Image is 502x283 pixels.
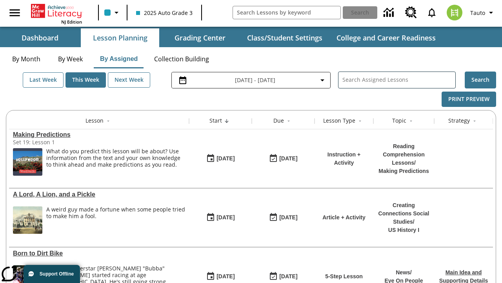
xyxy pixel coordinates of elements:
[325,272,363,281] p: 5-Step Lesson
[400,2,422,23] a: Resource Center, Will open in new tab
[470,9,485,17] span: Tauto
[379,2,400,24] a: Data Center
[13,148,42,176] img: The white letters of the HOLLYWOOD sign on a hill with red flowers in the foreground.
[377,142,430,167] p: Reading Comprehension Lessons /
[342,74,455,86] input: Search Assigned Lessons
[40,271,74,277] span: Support Offline
[279,272,297,281] div: [DATE]
[318,151,369,167] p: Instruction + Activity
[233,6,341,19] input: search field
[24,265,80,283] button: Support Offline
[1,28,79,47] button: Dashboard
[104,116,113,126] button: Sort
[266,210,300,225] button: 08/24/25: Last day the lesson can be accessed
[442,2,467,23] button: Select a new avatar
[235,76,275,84] span: [DATE] - [DATE]
[46,148,185,168] div: What do you predict this lesson will be about? Use information from the text and your own knowled...
[279,154,297,164] div: [DATE]
[65,72,106,88] button: This Week
[273,117,284,125] div: Due
[101,6,124,20] button: Class color is light blue. Change class color
[467,6,499,20] button: Profile/Settings
[323,117,355,125] div: Lesson Type
[442,92,496,107] button: Print Preview
[384,268,423,277] p: News /
[13,191,185,198] div: A Lord, A Lion, and a Pickle
[377,167,430,175] p: Making Predictions
[13,206,42,234] img: a mansion with many statues in front, along with an oxen cart and some horses and buggies
[61,19,82,25] span: NJ Edition
[284,116,293,126] button: Sort
[447,5,462,20] img: avatar image
[377,201,430,226] p: Creating Connections Social Studies /
[31,2,82,25] div: Home
[204,151,237,166] button: 08/27/25: First time the lesson was available
[448,117,470,125] div: Strategy
[266,151,300,166] button: 08/27/25: Last day the lesson can be accessed
[175,75,327,85] button: Select the date range menu item
[13,138,131,146] div: Set 19: Lesson 1
[330,28,442,47] button: College and Career Readiness
[216,154,235,164] div: [DATE]
[23,72,64,88] button: Last Week
[355,116,365,126] button: Sort
[318,75,327,85] svg: Collapse Date Range Filter
[377,226,430,234] p: US History I
[13,250,185,257] div: Born to Dirt Bike
[279,213,297,222] div: [DATE]
[81,28,159,47] button: Lesson Planning
[216,272,235,281] div: [DATE]
[13,131,185,138] a: Making Predictions, Lessons
[31,3,82,19] a: Home
[216,213,235,222] div: [DATE]
[136,9,193,17] span: 2025 Auto Grade 3
[222,116,231,126] button: Sort
[85,117,104,125] div: Lesson
[46,206,185,220] div: A weird guy made a fortune when some people tried to make him a fool.
[422,2,442,23] a: Notifications
[46,148,185,176] div: What do you predict this lesson will be about? Use information from the text and your own knowled...
[13,250,185,257] a: Born to Dirt Bike, Lessons
[470,116,479,126] button: Sort
[392,117,406,125] div: Topic
[94,50,144,68] button: By Assigned
[6,50,47,68] button: By Month
[148,50,215,68] button: Collection Building
[13,191,185,198] a: A Lord, A Lion, and a Pickle, Lessons
[204,210,237,225] button: 08/24/25: First time the lesson was available
[13,131,185,138] div: Making Predictions
[46,206,185,234] div: A weird guy made a fortune when some people tried to make him a fool.
[322,213,366,222] p: Article + Activity
[108,72,150,88] button: Next Week
[51,50,90,68] button: By Week
[3,1,26,24] button: Open side menu
[465,72,496,88] button: Search
[406,116,416,126] button: Sort
[161,28,239,47] button: Grading Center
[209,117,222,125] div: Start
[241,28,329,47] button: Class/Student Settings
